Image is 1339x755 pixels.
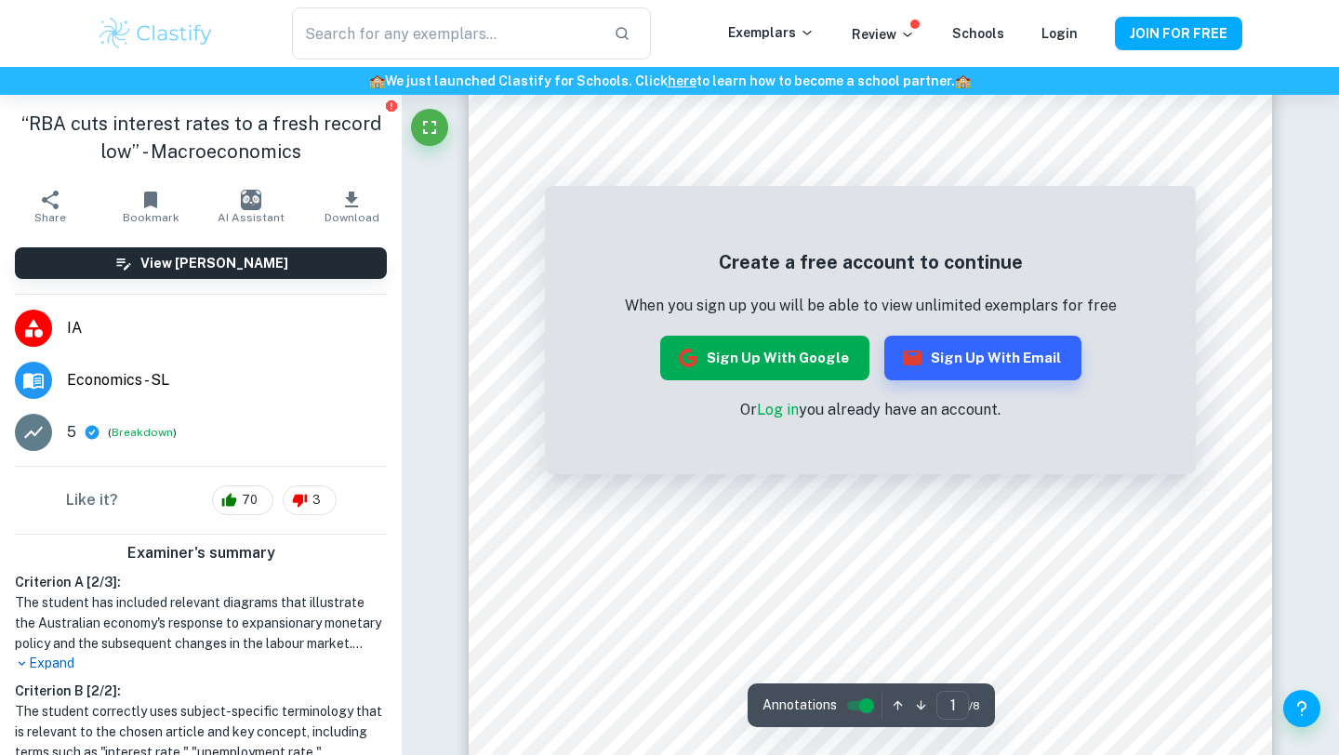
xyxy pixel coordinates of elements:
span: 70 [232,491,268,510]
button: Fullscreen [411,109,448,146]
span: IA [67,317,387,339]
a: here [668,73,696,88]
h6: We just launched Clastify for Schools. Click to learn how to become a school partner. [4,71,1335,91]
span: 3 [302,491,331,510]
p: Exemplars [728,22,815,43]
p: When you sign up you will be able to view unlimited exemplars for free [625,295,1117,317]
div: 70 [212,485,273,515]
button: Download [301,180,402,232]
button: View [PERSON_NAME] [15,247,387,279]
span: Bookmark [123,211,179,224]
button: Sign up with Google [660,336,869,380]
button: Bookmark [100,180,201,232]
span: Economics - SL [67,369,387,391]
a: Schools [952,26,1004,41]
span: / 8 [969,697,980,714]
img: AI Assistant [241,190,261,210]
h6: Like it? [66,489,118,511]
h6: Criterion B [ 2 / 2 ]: [15,681,387,701]
span: Annotations [762,695,837,715]
span: 🏫 [369,73,385,88]
p: Or you already have an account. [625,399,1117,421]
button: AI Assistant [201,180,301,232]
h1: The student has included relevant diagrams that illustrate the Australian economy's response to e... [15,592,387,654]
input: Search for any exemplars... [292,7,599,60]
h1: “RBA cuts interest rates to a fresh record low” - Macroeconomics [15,110,387,166]
span: AI Assistant [218,211,285,224]
h6: Criterion A [ 2 / 3 ]: [15,572,387,592]
h6: Examiner's summary [7,542,394,564]
a: Log in [757,401,799,418]
h5: Create a free account to continue [625,248,1117,276]
h6: View [PERSON_NAME] [140,253,288,273]
p: Review [852,24,915,45]
button: Sign up with Email [884,336,1081,380]
div: 3 [283,485,337,515]
button: JOIN FOR FREE [1115,17,1242,50]
span: ( ) [108,424,177,442]
span: Download [325,211,379,224]
img: Clastify logo [97,15,215,52]
span: Share [34,211,66,224]
button: Breakdown [112,424,173,441]
button: Report issue [384,99,398,113]
p: 5 [67,421,76,444]
span: 🏫 [955,73,971,88]
a: Login [1041,26,1078,41]
button: Help and Feedback [1283,690,1320,727]
p: Expand [15,654,387,673]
